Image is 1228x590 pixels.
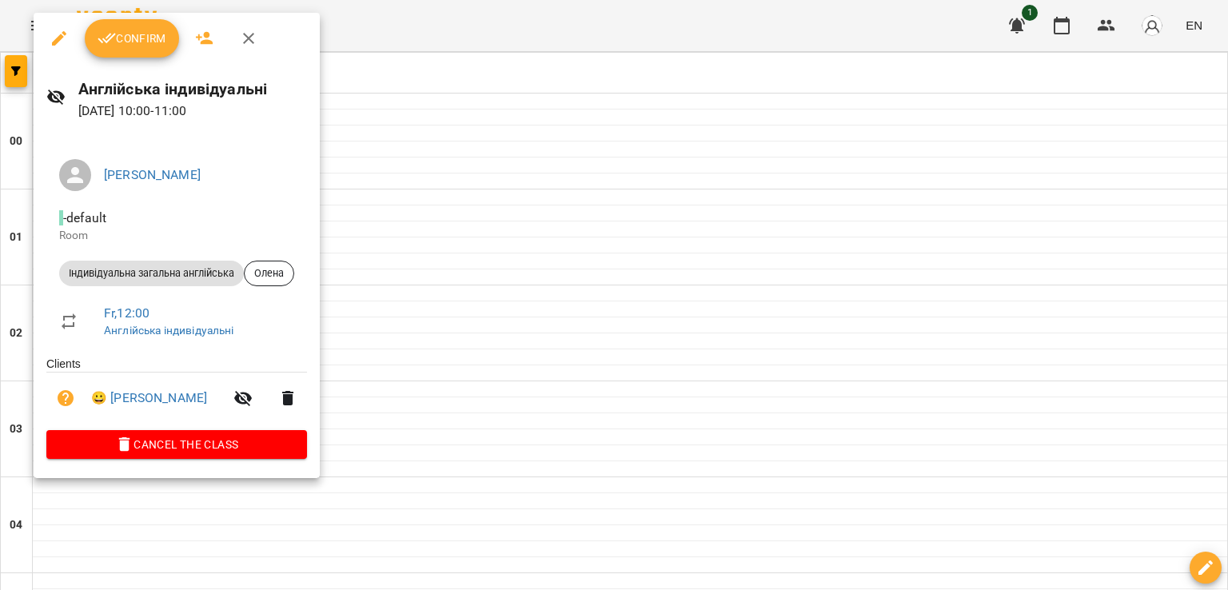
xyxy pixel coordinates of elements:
span: Confirm [98,29,166,48]
span: Cancel the class [59,435,294,454]
ul: Clients [46,356,307,430]
p: [DATE] 10:00 - 11:00 [78,102,307,121]
p: Room [59,228,294,244]
span: Індивідуальна загальна англійська [59,266,244,281]
button: Unpaid. Bill the attendance? [46,379,85,417]
button: Confirm [85,19,179,58]
a: 😀 [PERSON_NAME] [91,389,207,408]
span: - default [59,210,110,225]
button: Cancel the class [46,430,307,459]
span: Олена [245,266,293,281]
a: Англійська індивідуальні [104,324,234,337]
div: Олена [244,261,294,286]
h6: Англійська індивідуальні [78,77,307,102]
a: Fr , 12:00 [104,305,150,321]
a: [PERSON_NAME] [104,167,201,182]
